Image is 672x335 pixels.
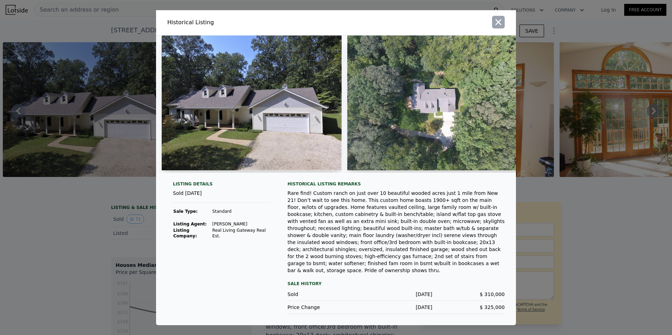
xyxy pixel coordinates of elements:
div: Price Change [287,304,360,311]
div: Sold [287,291,360,298]
div: Listing Details [173,181,271,190]
div: Rare find! Custom ranch on just over 10 beautiful wooded acres just 1 mile from New 21! Don’t wai... [287,190,505,274]
div: [DATE] [360,304,432,311]
div: Historical Listing remarks [287,181,505,187]
div: Historical Listing [167,18,333,27]
span: $ 310,000 [480,291,505,297]
img: Property Img [347,35,527,170]
div: [DATE] [360,291,432,298]
span: $ 325,000 [480,304,505,310]
img: Property Img [162,35,342,170]
strong: Listing Agent: [173,222,207,226]
div: Sale History [287,280,505,288]
strong: Listing Company: [173,228,197,238]
div: Sold [DATE] [173,190,271,203]
strong: Sale Type: [173,209,198,214]
td: Standard [212,208,271,215]
td: [PERSON_NAME] [212,221,271,227]
td: Real Living Gateway Real Est. [212,227,271,239]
